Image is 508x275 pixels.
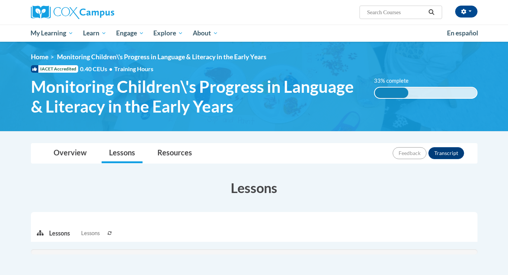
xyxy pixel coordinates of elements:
[31,6,172,19] a: Cox Campus
[393,147,426,159] button: Feedback
[109,65,112,72] span: •
[447,29,478,37] span: En español
[31,29,73,38] span: My Learning
[31,77,363,116] span: Monitoring Children\'s Progress in Language & Literacy in the Early Years
[455,6,477,18] button: Account Settings
[428,147,464,159] button: Transcript
[49,229,70,237] p: Lessons
[148,25,188,42] a: Explore
[78,25,111,42] a: Learn
[31,6,114,19] img: Cox Campus
[20,25,489,42] div: Main menu
[375,88,408,98] div: 33% complete
[31,53,48,61] a: Home
[83,29,106,38] span: Learn
[188,25,223,42] a: About
[150,143,199,163] a: Resources
[374,77,417,85] label: 33% complete
[366,8,426,17] input: Search Courses
[31,178,477,197] h3: Lessons
[153,29,183,38] span: Explore
[46,143,94,163] a: Overview
[26,25,79,42] a: My Learning
[31,65,78,73] span: IACET Accredited
[57,53,266,61] span: Monitoring Children\'s Progress in Language & Literacy in the Early Years
[193,29,218,38] span: About
[81,229,100,237] span: Lessons
[102,143,143,163] a: Lessons
[80,65,114,73] span: 0.40 CEUs
[116,29,144,38] span: Engage
[426,8,437,17] button: Search
[442,25,483,41] a: En español
[114,65,153,72] span: Training Hours
[111,25,149,42] a: Engage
